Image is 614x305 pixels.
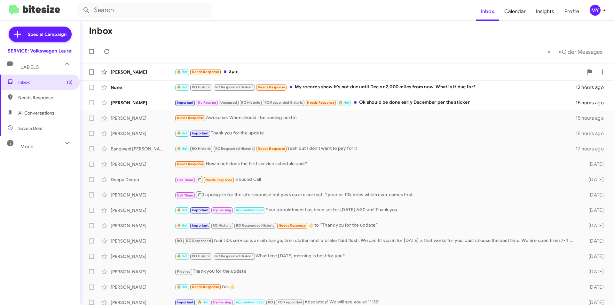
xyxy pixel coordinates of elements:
[177,178,193,182] span: Call Them
[8,48,73,54] div: SERVICE: Volkswagen Laurel
[175,175,578,183] div: Inbound Call
[111,130,175,137] div: [PERSON_NAME]
[339,100,350,105] span: 🔥 Hot
[111,192,175,198] div: [PERSON_NAME]
[186,239,211,243] span: RO Responded
[220,100,237,105] span: Unpaused
[544,45,606,58] nav: Page navigation example
[192,223,209,228] span: Important
[268,300,273,304] span: RO
[236,223,274,228] span: RO Responded Historic
[215,147,254,151] span: RO Responded Historic
[177,131,188,135] span: 🔥 Hot
[111,161,175,167] div: [PERSON_NAME]
[175,130,576,137] div: Thank you for the update
[175,283,578,291] div: Yes 👍
[578,238,609,244] div: [DATE]
[578,253,609,260] div: [DATE]
[213,208,231,212] span: Try Pausing
[192,254,211,258] span: RO Historic
[18,125,42,132] span: Save a Deal
[578,207,609,213] div: [DATE]
[578,284,609,290] div: [DATE]
[111,284,175,290] div: [PERSON_NAME]
[177,208,188,212] span: 🔥 Hot
[111,253,175,260] div: [PERSON_NAME]
[576,100,609,106] div: 15 hours ago
[89,26,113,36] h1: Inbox
[18,79,73,85] span: Inbox
[111,269,175,275] div: [PERSON_NAME]
[192,131,209,135] span: Important
[111,146,175,152] div: Bangweni [PERSON_NAME]
[215,254,254,258] span: RO Responded Historic
[177,147,188,151] span: 🔥 Hot
[236,208,264,212] span: Appointment Set
[77,3,212,18] input: Search
[278,300,302,304] span: RO Responded
[175,84,576,91] div: My records show it's not due until Dec or 2,000 miles from now. What is it due for?
[177,162,204,166] span: Needs Response
[177,239,182,243] span: RO
[175,68,583,76] div: 2pm
[177,223,188,228] span: 🔥 Hot
[578,161,609,167] div: [DATE]
[213,223,232,228] span: RO Historic
[175,222,578,229] div: ​👍​ to “ Thank you for the update ”
[175,191,578,199] div: I apologize for the late response but yes you are correct. 1 year or 10k miles which ever comes f...
[576,130,609,137] div: 15 hours ago
[111,176,175,183] div: Deepa Deepu
[111,69,175,75] div: [PERSON_NAME]
[584,5,607,16] button: MY
[531,2,559,21] a: Insights
[555,45,606,58] button: Next
[111,238,175,244] div: [PERSON_NAME]
[18,94,73,101] span: Needs Response
[177,193,193,197] span: Call Them
[279,223,306,228] span: Needs Response
[111,222,175,229] div: [PERSON_NAME]
[559,2,584,21] a: Profile
[499,2,531,21] a: Calendar
[578,176,609,183] div: [DATE]
[578,269,609,275] div: [DATE]
[215,85,254,89] span: RO Responded Historic
[20,64,39,70] span: Labels
[177,100,193,105] span: Important
[111,115,175,121] div: [PERSON_NAME]
[198,300,209,304] span: 🔥 Hot
[175,114,576,122] div: Awesome. When should I be coming nextm
[111,207,175,213] div: [PERSON_NAME]
[111,84,175,91] div: None
[192,285,219,289] span: Needs Response
[205,178,232,182] span: Needs Response
[192,208,209,212] span: Important
[177,269,191,274] span: Finished
[476,2,499,21] a: Inbox
[192,70,219,74] span: Needs Response
[177,116,204,120] span: Needs Response
[111,100,175,106] div: [PERSON_NAME]
[198,100,216,105] span: Try Pausing
[175,268,578,275] div: Thank you for the update
[241,100,260,105] span: RO Historic
[175,206,578,214] div: Your appointment has been set for [DATE] 8:30 am! Thank you
[192,147,211,151] span: RO Historic
[177,70,188,74] span: 🔥 Hot
[177,285,188,289] span: 🔥 Hot
[175,99,576,106] div: Ok should be done early December per the sticker
[258,85,285,89] span: Needs Response
[175,145,576,152] div: Yeah but I don't want to pay for it
[20,144,34,149] span: More
[258,147,285,151] span: Needs Response
[9,27,72,42] a: Special Campaign
[578,222,609,229] div: [DATE]
[177,254,188,258] span: 🔥 Hot
[177,85,188,89] span: 🔥 Hot
[213,300,231,304] span: Try Pausing
[28,31,67,37] span: Special Campaign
